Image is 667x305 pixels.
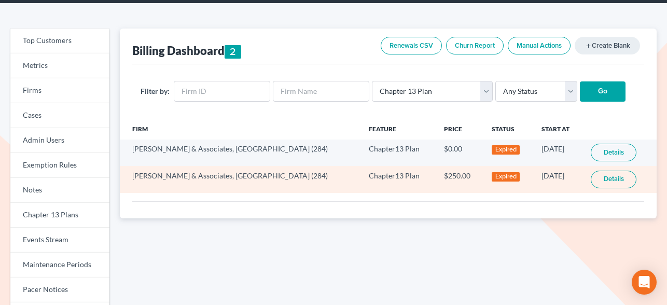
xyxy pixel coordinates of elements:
td: Chapter13 Plan [360,166,436,192]
a: Renewals CSV [381,37,442,54]
input: Firm ID [174,81,270,102]
a: Firms [10,78,109,103]
a: Details [591,144,636,161]
a: Events Stream [10,228,109,253]
th: Firm [120,119,360,140]
th: Feature [360,119,436,140]
div: Open Intercom Messenger [632,270,657,295]
div: Billing Dashboard [132,43,241,59]
div: Expired [492,172,520,182]
div: 2 [225,45,241,59]
a: addCreate Blank [575,37,640,54]
th: Price [436,119,483,140]
a: Pacer Notices [10,278,109,302]
td: $250.00 [436,166,483,192]
th: Start At [533,119,583,140]
input: Firm Name [273,81,369,102]
label: Filter by: [141,86,170,96]
div: Expired [492,145,520,155]
td: [PERSON_NAME] & Associates, [GEOGRAPHIC_DATA] (284) [120,140,360,166]
a: Admin Users [10,128,109,153]
a: Manual Actions [508,37,571,54]
a: Exemption Rules [10,153,109,178]
td: [DATE] [533,140,583,166]
input: Go [580,81,626,102]
a: Maintenance Periods [10,253,109,278]
a: Notes [10,178,109,203]
a: Churn Report [446,37,504,54]
a: Details [591,171,636,188]
td: [DATE] [533,166,583,192]
a: Metrics [10,53,109,78]
td: [PERSON_NAME] & Associates, [GEOGRAPHIC_DATA] (284) [120,166,360,192]
a: Chapter 13 Plans [10,203,109,228]
i: add [585,43,592,49]
td: Chapter13 Plan [360,140,436,166]
th: Status [483,119,533,140]
td: $0.00 [436,140,483,166]
a: Top Customers [10,29,109,53]
a: Cases [10,103,109,128]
